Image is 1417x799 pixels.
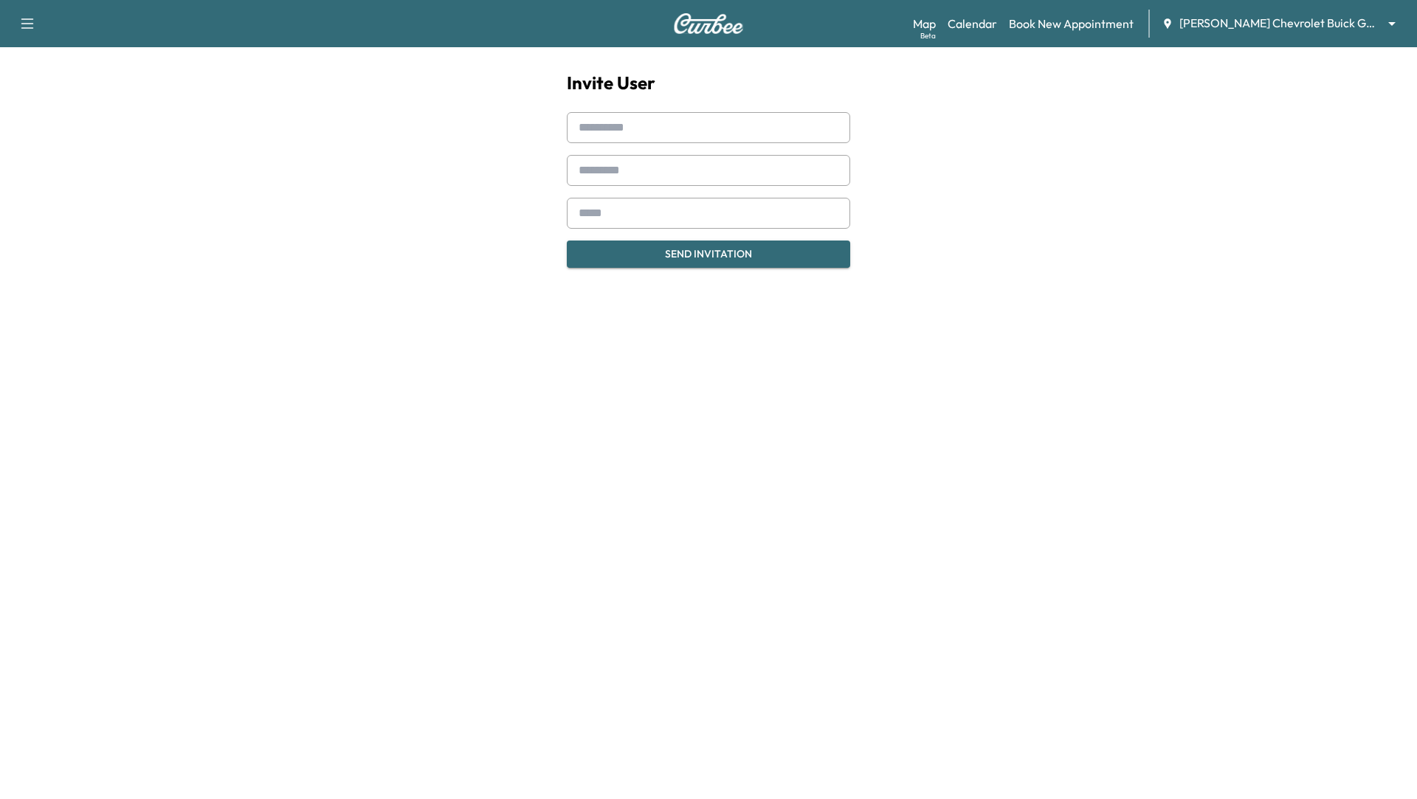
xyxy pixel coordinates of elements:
button: Send Invitation [567,241,850,268]
img: Curbee Logo [673,13,744,34]
a: Book New Appointment [1009,15,1134,32]
span: [PERSON_NAME] Chevrolet Buick GMC [1179,15,1382,32]
h1: Invite User [567,71,850,94]
div: Beta [920,30,936,41]
a: Calendar [948,15,997,32]
a: MapBeta [913,15,936,32]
